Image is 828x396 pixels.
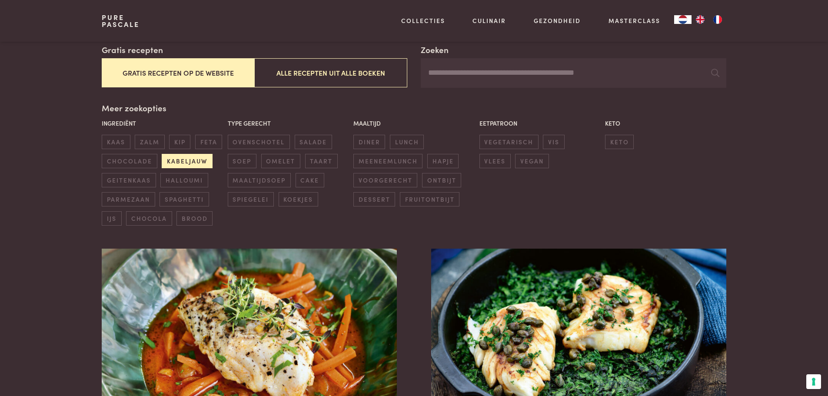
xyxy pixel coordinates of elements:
span: koekjes [279,192,318,206]
span: ijs [102,211,121,226]
aside: Language selected: Nederlands [674,15,726,24]
span: kip [169,135,190,149]
span: chocolade [102,154,157,168]
span: vegetarisch [479,135,539,149]
button: Alle recepten uit alle boeken [254,58,407,87]
span: diner [353,135,385,149]
label: Gratis recepten [102,43,163,56]
a: FR [709,15,726,24]
span: geitenkaas [102,173,156,187]
span: brood [176,211,213,226]
p: Eetpatroon [479,119,601,128]
ul: Language list [692,15,726,24]
span: zalm [135,135,164,149]
span: voorgerecht [353,173,417,187]
span: kaas [102,135,130,149]
span: feta [195,135,222,149]
a: Gezondheid [534,16,581,25]
span: meeneemlunch [353,154,422,168]
a: Collecties [401,16,445,25]
a: PurePascale [102,14,140,28]
p: Keto [605,119,726,128]
div: Language [674,15,692,24]
span: halloumi [160,173,208,187]
span: hapje [427,154,459,168]
p: Ingrediënt [102,119,223,128]
a: NL [674,15,692,24]
span: dessert [353,192,395,206]
label: Zoeken [421,43,449,56]
button: Gratis recepten op de website [102,58,254,87]
span: omelet [261,154,300,168]
a: EN [692,15,709,24]
span: salade [295,135,332,149]
p: Maaltijd [353,119,475,128]
span: parmezaan [102,192,155,206]
span: lunch [390,135,424,149]
span: kabeljauw [162,154,212,168]
span: spiegelei [228,192,274,206]
span: spaghetti [160,192,209,206]
span: taart [305,154,338,168]
span: ovenschotel [228,135,290,149]
a: Masterclass [609,16,660,25]
span: chocola [126,211,172,226]
span: fruitontbijt [400,192,459,206]
span: vis [543,135,564,149]
span: cake [296,173,324,187]
a: Culinair [472,16,506,25]
span: vlees [479,154,511,168]
p: Type gerecht [228,119,349,128]
span: vegan [515,154,549,168]
span: maaltijdsoep [228,173,291,187]
span: soep [228,154,256,168]
span: keto [605,135,634,149]
button: Uw voorkeuren voor toestemming voor trackingtechnologieën [806,374,821,389]
span: ontbijt [422,173,461,187]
